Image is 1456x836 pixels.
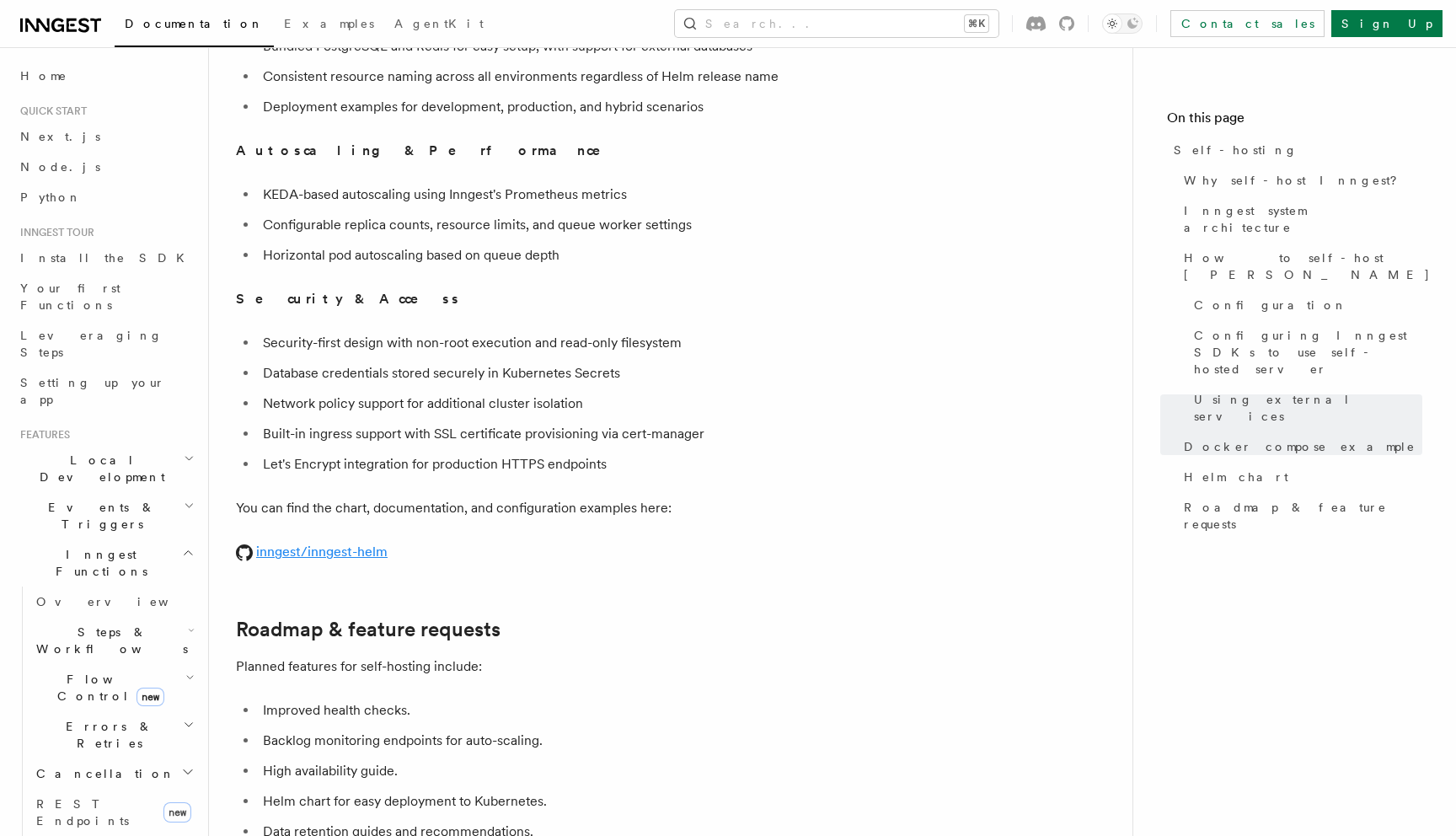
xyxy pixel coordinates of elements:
span: Self-hosting [1174,142,1298,158]
a: Using external services [1187,384,1422,431]
span: Examples [284,17,374,30]
span: Quick start [13,104,87,118]
a: REST Endpointsnew [29,789,198,836]
li: Helm chart for easy deployment to Kubernetes. [258,790,910,813]
a: AgentKit [384,5,494,46]
a: Why self-host Inngest? [1177,165,1422,196]
button: Flow Controlnew [29,664,198,711]
kbd: ⌘K [965,15,988,32]
span: REST Endpoints [36,797,129,828]
a: Your first Functions [13,273,198,320]
button: Steps & Workflows [29,617,198,664]
span: Configuring Inngest SDKs to use self-hosted server [1194,327,1422,378]
span: Configuration [1194,297,1347,313]
li: High availability guide. [258,759,910,783]
button: Search...⌘K [675,10,998,37]
a: Configuring Inngest SDKs to use self-hosted server [1187,320,1422,384]
a: Leveraging Steps [13,320,198,367]
button: Local Development [13,445,198,492]
a: Docker compose example [1177,431,1422,462]
span: Your first Functions [20,281,120,312]
a: Configuration [1187,290,1422,320]
h4: On this page [1167,108,1422,135]
li: Configurable replica counts, resource limits, and queue worker settings [258,213,910,237]
a: How to self-host [PERSON_NAME] [1177,243,1422,290]
span: Setting up your app [20,376,165,406]
li: Backlog monitoring endpoints for auto-scaling. [258,729,910,753]
a: Roadmap & feature requests [236,618,500,641]
a: Install the SDK [13,243,198,273]
a: Documentation [115,5,274,47]
span: Errors & Retries [29,718,183,752]
li: Consistent resource naming across all environments regardless of Helm release name [258,65,910,88]
button: Cancellation [29,758,198,789]
span: Steps & Workflows [29,624,188,657]
a: Home [13,61,198,91]
span: AgentKit [394,17,484,30]
button: Events & Triggers [13,492,198,539]
button: Toggle dark mode [1102,13,1143,34]
a: Helm chart [1177,462,1422,492]
a: Roadmap & feature requests [1177,492,1422,539]
button: Errors & Retries [29,711,198,758]
strong: Security & Access [236,291,461,307]
span: Home [20,67,67,84]
span: Inngest system architecture [1184,202,1422,236]
a: Next.js [13,121,198,152]
span: Node.js [20,160,100,174]
span: Flow Control [29,671,185,705]
a: Node.js [13,152,198,182]
span: Next.js [20,130,100,143]
span: Overview [36,595,210,608]
span: Inngest tour [13,226,94,239]
a: Setting up your app [13,367,198,415]
li: KEDA-based autoscaling using Inngest's Prometheus metrics [258,183,910,206]
li: Improved health checks. [258,699,910,722]
span: Documentation [125,17,264,30]
li: Database credentials stored securely in Kubernetes Secrets [258,362,910,385]
a: inngest/inngest-helm [236,544,388,560]
a: Overview [29,587,198,617]
span: Local Development [13,452,184,485]
span: Cancellation [29,765,175,782]
li: Built-in ingress support with SSL certificate provisioning via cert-manager [258,422,910,446]
span: How to self-host [PERSON_NAME] [1184,249,1431,283]
a: Python [13,182,198,212]
span: Inngest Functions [13,546,182,580]
span: new [136,688,164,706]
span: Python [20,190,82,204]
button: Inngest Functions [13,539,198,587]
strong: Autoscaling & Performance [236,142,624,158]
span: Docker compose example [1184,438,1416,455]
li: Horizontal pod autoscaling based on queue depth [258,244,910,267]
li: Deployment examples for development, production, and hybrid scenarios [258,95,910,119]
p: You can find the chart, documentation, and configuration examples here: [236,496,910,520]
span: Using external services [1194,391,1422,425]
span: Helm chart [1184,469,1288,485]
a: Contact sales [1170,10,1325,37]
li: Network policy support for additional cluster isolation [258,392,910,415]
p: Planned features for self-hosting include: [236,655,910,678]
span: Roadmap & feature requests [1184,499,1422,533]
a: Sign Up [1331,10,1443,37]
a: Inngest system architecture [1177,196,1422,243]
span: Features [13,428,70,442]
span: Why self-host Inngest? [1184,172,1409,189]
a: Examples [274,5,384,46]
span: Events & Triggers [13,499,184,533]
span: new [163,802,191,823]
li: Security-first design with non-root execution and read-only filesystem [258,331,910,355]
li: Let's Encrypt integration for production HTTPS endpoints [258,453,910,476]
span: Install the SDK [20,251,195,265]
span: Leveraging Steps [20,329,163,359]
a: Self-hosting [1167,135,1422,165]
